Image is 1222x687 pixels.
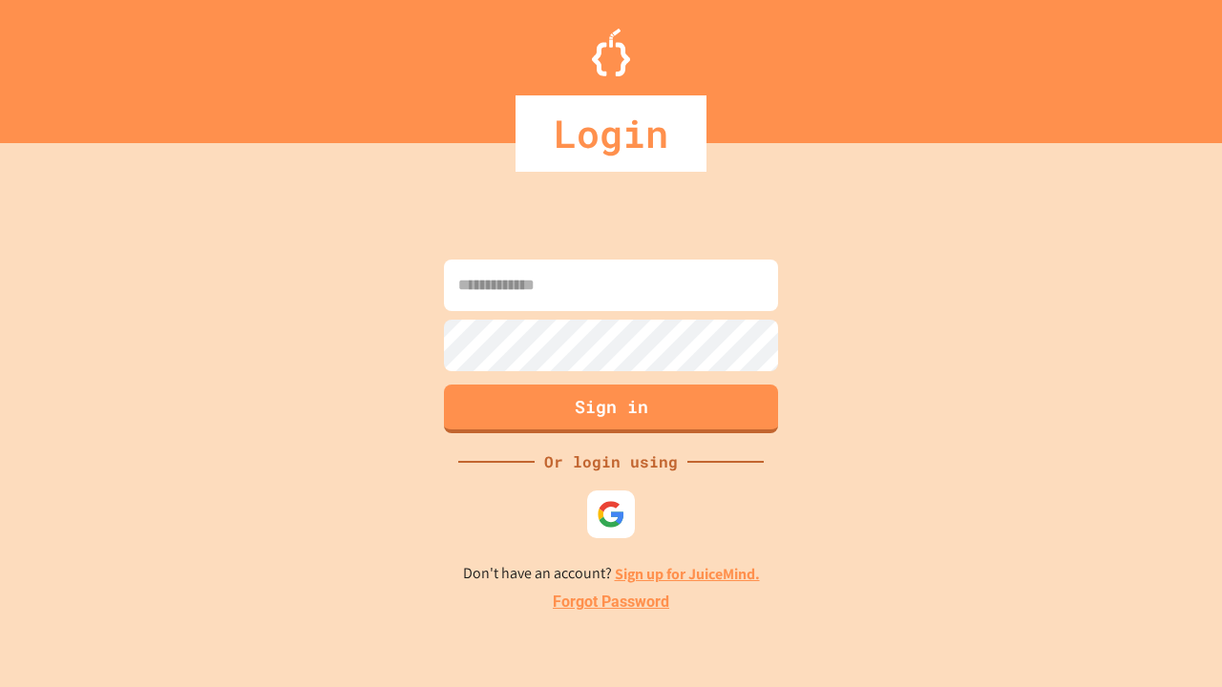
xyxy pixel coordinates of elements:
[463,562,760,586] p: Don't have an account?
[516,95,706,172] div: Login
[535,450,687,473] div: Or login using
[444,385,778,433] button: Sign in
[615,564,760,584] a: Sign up for JuiceMind.
[553,591,669,614] a: Forgot Password
[592,29,630,76] img: Logo.svg
[597,500,625,529] img: google-icon.svg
